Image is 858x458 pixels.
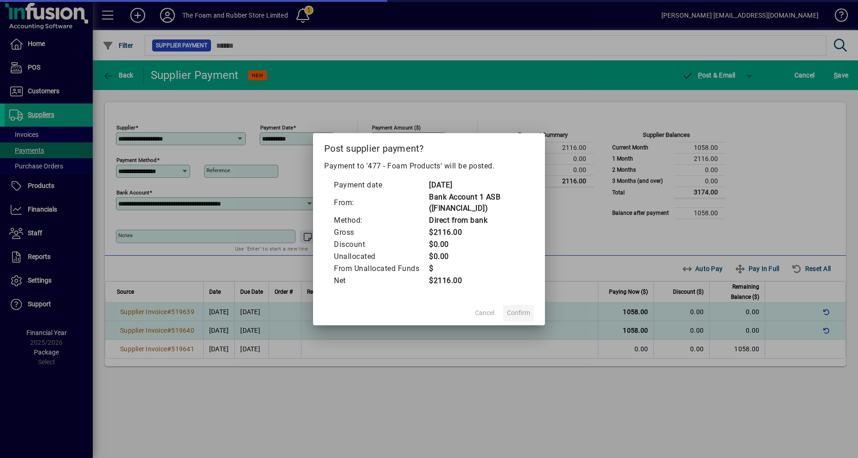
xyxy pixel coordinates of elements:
[429,251,525,263] td: $0.00
[333,191,429,214] td: From:
[333,239,429,251] td: Discount
[429,191,525,214] td: Bank Account 1 ASB ([FINANCIAL_ID])
[429,226,525,239] td: $2116.00
[429,179,525,191] td: [DATE]
[333,179,429,191] td: Payment date
[333,226,429,239] td: Gross
[333,251,429,263] td: Unallocated
[333,214,429,226] td: Method:
[324,161,534,172] p: Payment to '477 - Foam Products' will be posted.
[429,214,525,226] td: Direct from bank
[333,263,429,275] td: From Unallocated Funds
[313,133,545,160] h2: Post supplier payment?
[429,263,525,275] td: $
[429,239,525,251] td: $0.00
[333,275,429,287] td: Net
[429,275,525,287] td: $2116.00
